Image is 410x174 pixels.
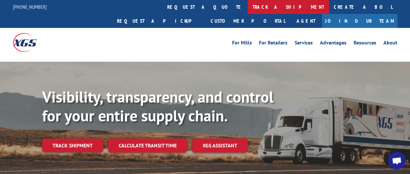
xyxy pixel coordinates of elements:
[108,139,187,153] a: Calculate transit time
[322,14,397,28] a: Join Our Team
[192,139,248,153] a: XGS ASSISTANT
[320,40,346,47] a: Advantages
[232,40,252,47] a: For Mills
[354,40,376,47] a: Resources
[290,14,322,28] a: Agent
[295,40,313,47] a: Services
[388,152,405,169] div: Open chat
[259,40,287,47] a: For Retailers
[42,87,274,126] b: Visibility, transparency, and control for your entire supply chain.
[112,14,206,28] a: Request a pickup
[383,40,397,47] a: About
[42,139,103,152] a: Track shipment
[13,4,47,10] a: [PHONE_NUMBER]
[206,14,290,28] a: Customer Portal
